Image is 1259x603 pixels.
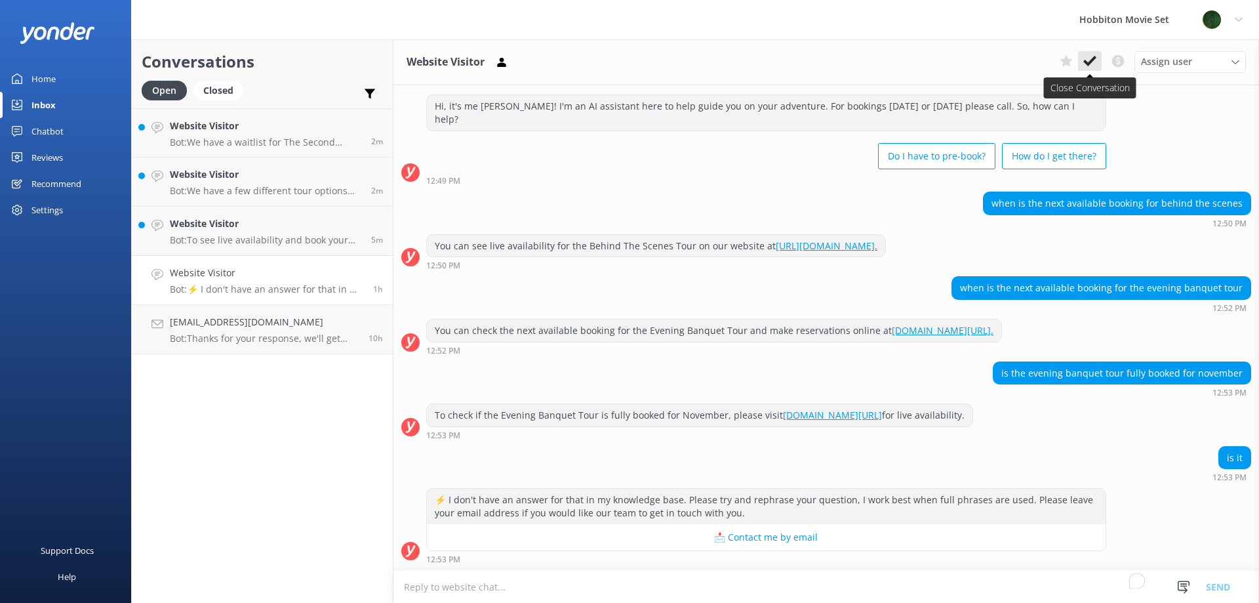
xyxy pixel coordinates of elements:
[142,83,193,97] a: Open
[783,409,882,421] a: [DOMAIN_NAME][URL]
[132,108,393,157] a: Website VisitorBot:We have a waitlist for The Second Breakfast Tours, Behind The Scenes Tours, Ev...
[170,167,361,182] h4: Website Visitor
[993,388,1251,397] div: Sep 17 2025 12:53pm (UTC +12:00) Pacific/Auckland
[426,430,973,440] div: Sep 17 2025 12:53pm (UTC +12:00) Pacific/Auckland
[170,234,361,246] p: Bot: To see live availability and book your Hobbiton tour, please visit [DOMAIN_NAME][URL], or yo...
[41,537,94,564] div: Support Docs
[1134,51,1246,72] div: Assign User
[426,177,460,185] strong: 12:49 PM
[170,266,363,280] h4: Website Visitor
[170,315,359,329] h4: [EMAIL_ADDRESS][DOMAIN_NAME]
[1002,143,1106,169] button: How do I get there?
[951,303,1251,312] div: Sep 17 2025 12:52pm (UTC +12:00) Pacific/Auckland
[427,320,1001,342] div: You can check the next available booking for the Evening Banquet Tour and make reservations onlin...
[31,171,81,197] div: Recommend
[170,283,363,295] p: Bot: ⚡ I don't have an answer for that in my knowledge base. Please try and rephrase your questio...
[132,256,393,305] a: Website VisitorBot:⚡ I don't have an answer for that in my knowledge base. Please try and rephras...
[426,347,460,355] strong: 12:52 PM
[31,144,63,171] div: Reviews
[1219,447,1250,469] div: is it
[393,571,1259,603] textarea: To enrich screen reader interactions, please activate Accessibility in Grammarly extension settings
[1212,474,1247,482] strong: 12:53 PM
[426,262,460,270] strong: 12:50 PM
[1212,472,1251,482] div: Sep 17 2025 12:53pm (UTC +12:00) Pacific/Auckland
[142,81,187,100] div: Open
[170,217,361,231] h4: Website Visitor
[170,136,361,148] p: Bot: We have a waitlist for The Second Breakfast Tours, Behind The Scenes Tours, Evening Banquet ...
[952,277,1250,299] div: when is the next available booking for the evening banquet tour
[31,118,64,144] div: Chatbot
[427,489,1106,524] div: ⚡ I don't have an answer for that in my knowledge base. Please try and rephrase your question, I ...
[984,192,1250,215] div: when is the next available booking for behind the scenes
[31,66,56,92] div: Home
[1212,220,1247,228] strong: 12:50 PM
[31,92,56,118] div: Inbox
[142,49,383,74] h2: Conversations
[983,218,1251,228] div: Sep 17 2025 12:50pm (UTC +12:00) Pacific/Auckland
[132,157,393,207] a: Website VisitorBot:We have a few different tour options you can choose from. You can check out th...
[369,333,383,344] span: Sep 17 2025 03:00am (UTC +12:00) Pacific/Auckland
[426,260,886,270] div: Sep 17 2025 12:50pm (UTC +12:00) Pacific/Auckland
[426,346,1002,355] div: Sep 17 2025 12:52pm (UTC +12:00) Pacific/Auckland
[993,362,1250,385] div: is the evening banquet tour fully booked for november
[170,333,359,344] p: Bot: Thanks for your response, we'll get back to you as soon as we can during opening hours.
[193,83,250,97] a: Closed
[371,136,383,147] span: Sep 17 2025 01:51pm (UTC +12:00) Pacific/Auckland
[427,235,885,257] div: You can see live availability for the Behind The Scenes Tour on our website at
[1202,10,1222,30] img: 34-1625720359.png
[58,564,76,590] div: Help
[373,283,383,295] span: Sep 17 2025 12:53pm (UTC +12:00) Pacific/Auckland
[193,81,243,100] div: Closed
[776,239,877,252] a: [URL][DOMAIN_NAME].
[878,143,995,169] button: Do I have to pre-book?
[31,197,63,223] div: Settings
[1141,54,1192,69] span: Assign user
[1212,304,1247,312] strong: 12:52 PM
[427,95,1106,130] div: Hi, it's me [PERSON_NAME]! I'm an AI assistant here to help guide you on your adventure. For book...
[170,119,361,133] h4: Website Visitor
[892,324,993,337] a: [DOMAIN_NAME][URL].
[426,432,460,440] strong: 12:53 PM
[426,176,1106,185] div: Sep 17 2025 12:49pm (UTC +12:00) Pacific/Auckland
[371,234,383,245] span: Sep 17 2025 01:48pm (UTC +12:00) Pacific/Auckland
[20,22,95,44] img: yonder-white-logo.png
[427,404,972,426] div: To check if the Evening Banquet Tour is fully booked for November, please visit for live availabi...
[426,554,1106,564] div: Sep 17 2025 12:53pm (UTC +12:00) Pacific/Auckland
[371,185,383,196] span: Sep 17 2025 01:51pm (UTC +12:00) Pacific/Auckland
[132,207,393,256] a: Website VisitorBot:To see live availability and book your Hobbiton tour, please visit [DOMAIN_NAM...
[426,556,460,564] strong: 12:53 PM
[427,524,1106,551] button: 📩 Contact me by email
[132,305,393,354] a: [EMAIL_ADDRESS][DOMAIN_NAME]Bot:Thanks for your response, we'll get back to you as soon as we can...
[407,54,485,71] h3: Website Visitor
[1212,389,1247,397] strong: 12:53 PM
[170,185,361,197] p: Bot: We have a few different tour options you can choose from. You can check out the links below ...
